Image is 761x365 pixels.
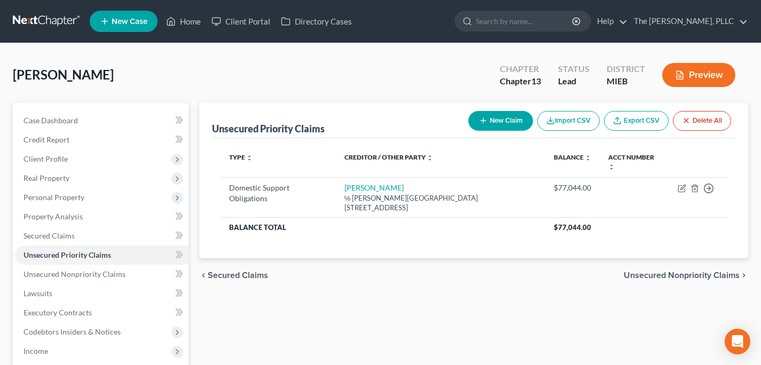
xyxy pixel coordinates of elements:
[629,12,748,31] a: The [PERSON_NAME], PLLC
[554,153,591,161] a: Balance unfold_more
[23,327,121,336] span: Codebtors Insiders & Notices
[344,183,404,192] a: [PERSON_NAME]
[23,135,69,144] span: Credit Report
[212,122,325,135] div: Unsecured Priority Claims
[13,67,114,82] span: [PERSON_NAME]
[558,75,590,88] div: Lead
[476,11,574,31] input: Search by name...
[23,346,48,355] span: Income
[673,111,731,131] button: Delete All
[23,154,68,163] span: Client Profile
[558,63,590,75] div: Status
[161,12,206,31] a: Home
[500,75,541,88] div: Chapter
[276,12,357,31] a: Directory Cases
[23,231,75,240] span: Secured Claims
[537,111,600,131] button: Import CSV
[427,155,433,161] i: unfold_more
[23,269,125,279] span: Unsecured Nonpriority Claims
[15,207,189,226] a: Property Analysis
[23,116,78,125] span: Case Dashboard
[23,250,111,259] span: Unsecured Priority Claims
[592,12,627,31] a: Help
[23,289,52,298] span: Lawsuits
[554,182,591,193] div: $77,044.00
[531,76,541,86] span: 13
[199,271,268,280] button: chevron_left Secured Claims
[585,155,591,161] i: unfold_more
[15,245,189,265] a: Unsecured Priority Claims
[23,193,84,202] span: Personal Property
[554,223,591,232] span: $77,044.00
[608,153,654,170] a: Acct Number unfold_more
[624,271,740,280] span: Unsecured Nonpriority Claims
[740,271,748,280] i: chevron_right
[199,271,208,280] i: chevron_left
[15,111,189,130] a: Case Dashboard
[607,63,645,75] div: District
[206,12,276,31] a: Client Portal
[246,155,253,161] i: unfold_more
[23,308,92,317] span: Executory Contracts
[15,226,189,245] a: Secured Claims
[23,173,69,182] span: Real Property
[221,218,545,237] th: Balance Total
[604,111,669,131] a: Export CSV
[229,182,327,204] div: Domestic Support Obligations
[468,111,533,131] button: New Claim
[15,265,189,284] a: Unsecured Nonpriority Claims
[607,75,645,88] div: MIEB
[725,329,750,354] div: Open Intercom Messenger
[23,212,83,221] span: Property Analysis
[15,130,189,149] a: Credit Report
[208,271,268,280] span: Secured Claims
[608,164,615,170] i: unfold_more
[344,153,433,161] a: Creditor / Other Party unfold_more
[15,303,189,322] a: Executory Contracts
[500,63,541,75] div: Chapter
[344,193,537,213] div: ℅ [PERSON_NAME][GEOGRAPHIC_DATA][STREET_ADDRESS]
[624,271,748,280] button: Unsecured Nonpriority Claims chevron_right
[112,18,147,26] span: New Case
[15,284,189,303] a: Lawsuits
[229,153,253,161] a: Type unfold_more
[662,63,735,87] button: Preview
